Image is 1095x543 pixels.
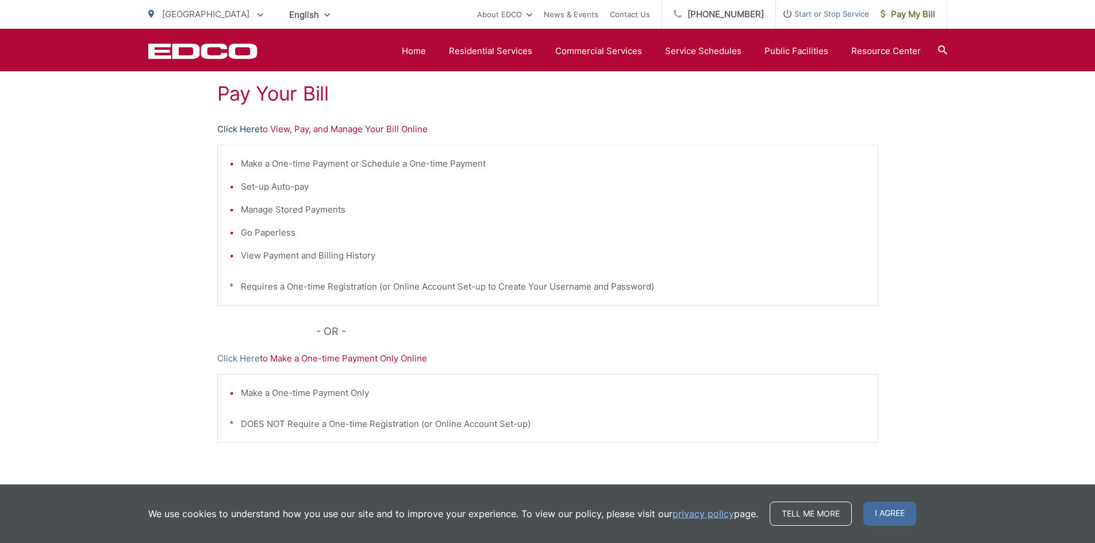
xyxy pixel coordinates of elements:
[241,157,866,171] li: Make a One-time Payment or Schedule a One-time Payment
[449,44,532,58] a: Residential Services
[229,417,866,431] p: * DOES NOT Require a One-time Registration (or Online Account Set-up)
[217,122,260,136] a: Click Here
[863,502,916,526] span: I agree
[477,7,532,21] a: About EDCO
[770,502,852,526] a: Tell me more
[217,352,878,365] p: to Make a One-time Payment Only Online
[241,249,866,263] li: View Payment and Billing History
[610,7,650,21] a: Contact Us
[544,7,598,21] a: News & Events
[241,203,866,217] li: Manage Stored Payments
[281,5,339,25] span: English
[217,352,260,365] a: Click Here
[241,180,866,194] li: Set-up Auto-pay
[881,7,935,21] span: Pay My Bill
[217,122,878,136] p: to View, Pay, and Manage Your Bill Online
[241,226,866,240] li: Go Paperless
[764,44,828,58] a: Public Facilities
[316,323,878,340] p: - OR -
[673,507,734,521] a: privacy policy
[162,9,249,20] span: [GEOGRAPHIC_DATA]
[555,44,642,58] a: Commercial Services
[217,82,878,105] h1: Pay Your Bill
[148,507,758,521] p: We use cookies to understand how you use our site and to improve your experience. To view our pol...
[229,280,866,294] p: * Requires a One-time Registration (or Online Account Set-up to Create Your Username and Password)
[148,43,258,59] a: EDCD logo. Return to the homepage.
[402,44,426,58] a: Home
[665,44,741,58] a: Service Schedules
[241,386,866,400] li: Make a One-time Payment Only
[851,44,921,58] a: Resource Center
